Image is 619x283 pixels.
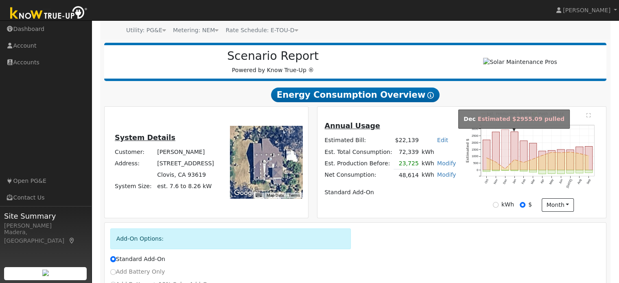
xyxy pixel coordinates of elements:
[484,178,489,184] text: Oct
[539,151,546,170] rect: onclick=""
[394,169,420,181] td: 48,614
[110,255,165,263] label: Standard Add-On
[420,158,435,169] td: kWh
[586,178,592,185] text: Sep
[549,178,554,185] text: May
[560,152,562,154] circle: onclick=""
[501,129,509,170] rect: onclick=""
[511,132,518,170] rect: onclick=""
[323,169,394,181] td: Net Consumption:
[271,88,440,102] span: Energy Consumption Overview
[110,256,116,262] input: Standard Add-On
[156,147,216,158] td: [PERSON_NAME]
[110,269,116,275] input: Add Battery Only
[493,178,499,185] text: Nov
[557,170,564,174] rect: onclick=""
[567,170,574,173] rect: onclick=""
[548,151,555,170] rect: onclick=""
[156,181,216,192] td: System Size
[115,134,175,142] u: System Details
[502,178,508,185] text: Dec
[551,152,552,153] circle: onclick=""
[520,170,527,171] rect: onclick=""
[483,140,490,170] rect: onclick=""
[114,147,156,158] td: Customer:
[325,122,380,130] u: Annual Usage
[529,143,537,170] rect: onclick=""
[114,181,156,192] td: System Size:
[512,178,517,184] text: Jan
[420,146,457,158] td: kWh
[437,171,456,178] a: Modify
[225,27,298,33] span: Alias: H2ETOUDN
[110,228,351,249] div: Add-On Options:
[567,150,574,170] rect: onclick=""
[420,169,435,181] td: kWh
[68,237,76,244] a: Map
[126,26,166,35] div: Utility: PG&E
[394,158,420,169] td: 23,725
[540,178,545,184] text: Apr
[232,188,259,198] img: Google
[586,113,591,118] text: 
[256,193,261,198] button: Keyboard shortcuts
[520,141,527,170] rect: onclick=""
[486,157,487,158] circle: onclick=""
[323,158,394,169] td: Est. Production Before:
[437,160,456,167] a: Modify
[492,170,499,171] rect: onclick=""
[394,146,420,158] td: 72,339
[4,211,87,222] span: Site Summary
[156,169,216,181] td: Clovis, CA 93619
[576,147,583,170] rect: onclick=""
[542,198,574,212] button: month
[495,161,497,162] circle: onclick=""
[577,178,582,185] text: Aug
[6,4,92,23] img: Know True-Up
[394,135,420,146] td: $22,139
[483,58,557,66] img: Solar Maintenance Pros
[323,187,457,198] td: Standard Add-On
[478,116,564,122] span: Estimated $2955.09 pulled
[472,134,478,138] text: 2500
[511,170,518,171] rect: onclick=""
[501,200,514,209] label: kWh
[585,170,593,173] rect: onclick=""
[579,153,580,154] circle: onclick=""
[437,137,448,143] a: Edit
[576,170,583,173] rect: onclick=""
[472,148,478,151] text: 1500
[529,170,537,172] rect: onclick=""
[530,178,536,185] text: Mar
[528,200,532,209] label: $
[157,183,212,189] span: est. 7.6 to 8.26 kW
[114,158,156,169] td: Address:
[4,228,87,245] div: Madera, [GEOGRAPHIC_DATA]
[558,178,564,184] text: Jun
[464,116,476,122] strong: Dec
[588,155,589,156] circle: onclick=""
[542,155,543,156] circle: onclick=""
[4,222,87,230] div: [PERSON_NAME]
[323,146,394,158] td: Est. Total Consumption:
[570,151,571,153] circle: onclick=""
[532,158,534,160] circle: onclick=""
[521,178,526,184] text: Feb
[267,193,284,198] button: Map Data
[483,170,490,171] rect: onclick=""
[112,49,433,63] h2: Scenario Report
[557,149,564,170] rect: onclick=""
[514,159,515,160] circle: onclick=""
[563,7,610,13] span: [PERSON_NAME]
[548,170,555,174] rect: onclick=""
[466,138,470,162] text: Estimated $
[492,132,499,170] rect: onclick=""
[323,135,394,146] td: Estimated Bill:
[505,168,506,169] circle: onclick=""
[523,162,525,163] circle: onclick=""
[42,270,49,276] img: retrieve
[173,26,219,35] div: Metering: NEM
[566,178,573,189] text: [DATE]
[472,154,478,158] text: 1000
